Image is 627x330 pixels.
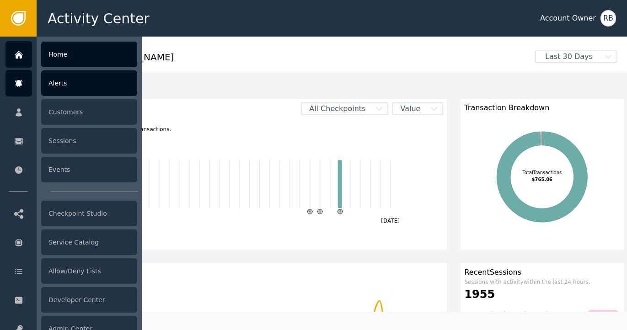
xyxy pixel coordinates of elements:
[5,200,137,227] a: Checkpoint Studio
[5,99,137,125] a: Customers
[393,103,428,114] span: Value
[41,287,137,313] div: Developer Center
[41,229,137,255] div: Service Catalog
[5,229,137,255] a: Service Catalog
[529,50,624,63] button: Last 30 Days
[532,177,553,182] tspan: $765.06
[41,99,137,125] div: Customers
[464,278,620,286] div: Sessions with activity within the last 24 hours.
[41,258,137,284] div: Allow/Deny Lists
[464,310,562,321] div: Compared to the previous 24 hours
[540,13,596,24] div: Account Owner
[41,42,137,67] div: Home
[392,102,443,115] button: Value
[50,50,529,70] div: Welcome , [PERSON_NAME]
[5,287,137,313] a: Developer Center
[338,160,342,208] rect: Transaction2025-09-07
[464,286,620,303] div: 1955
[54,267,443,278] div: Customers
[600,10,616,27] button: RB
[381,218,400,224] text: [DATE]
[48,8,150,29] span: Activity Center
[41,128,137,154] div: Sessions
[302,103,373,114] span: All Checkpoints
[5,156,137,183] a: Events
[41,157,137,182] div: Events
[522,170,562,175] tspan: Total Transactions
[301,102,388,115] button: All Checkpoints
[536,51,602,62] span: Last 30 Days
[599,311,616,320] span: 48687
[5,41,137,68] a: Home
[5,128,137,154] a: Sessions
[5,258,137,284] a: Allow/Deny Lists
[464,267,620,278] div: Recent Sessions
[41,70,137,96] div: Alerts
[5,70,137,96] a: Alerts
[464,102,549,113] span: Transaction Breakdown
[41,201,137,226] div: Checkpoint Studio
